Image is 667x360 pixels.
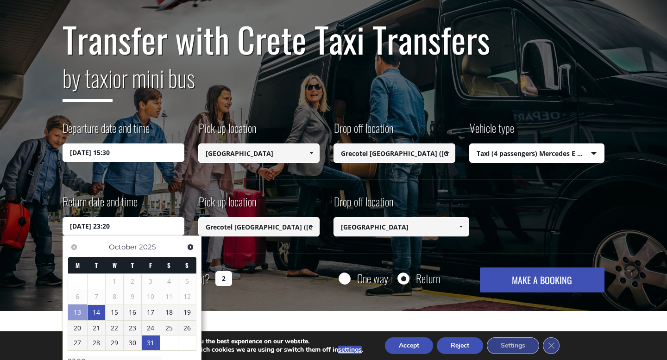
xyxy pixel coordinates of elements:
[63,193,138,217] label: Return date and time
[142,321,159,335] a: 24
[198,143,320,163] input: Select pickup location
[113,261,117,270] span: Wednesday
[63,120,150,143] label: Departure date and time
[357,273,388,284] label: One way
[178,274,196,289] span: 5
[333,143,455,163] input: Select drop-off location
[160,274,178,289] span: 4
[106,337,363,346] p: We are using cookies to give you the best experience on our website.
[106,346,363,354] p: You can find out more about which cookies we are using or switch them off in .
[142,335,159,350] a: 31
[124,289,141,304] span: 9
[333,193,393,217] label: Drop off location
[109,242,137,251] span: October
[304,143,319,163] a: Show All Items
[106,321,123,335] a: 22
[160,289,178,304] span: 11
[76,261,80,270] span: Monday
[106,305,123,320] a: 15
[124,335,141,350] a: 30
[63,59,604,109] h2: or mini bus
[487,337,539,354] button: Settings
[160,321,178,335] a: 25
[70,243,78,251] span: Previous
[142,305,159,320] a: 17
[106,335,123,350] a: 29
[453,217,468,236] a: Show All Items
[63,20,604,59] h1: Transfer with Crete Taxi Transfers
[124,274,141,289] span: 2
[480,267,604,292] button: MAKE A BOOKING
[198,217,320,236] input: Select pickup location
[68,304,87,320] a: 13
[139,242,156,251] span: 2025
[68,321,87,335] a: 20
[178,289,196,304] span: 12
[88,321,105,335] a: 21
[142,274,159,289] span: 3
[149,261,152,270] span: Friday
[63,60,113,102] span: by taxi
[68,289,87,304] span: 6
[543,337,560,354] button: Close GDPR Cookie Banner
[185,261,189,270] span: Sunday
[167,261,170,270] span: Saturday
[142,289,159,304] span: 10
[131,261,134,270] span: Thursday
[198,120,256,143] label: Pick up location
[178,305,196,320] a: 19
[160,305,178,320] a: 18
[439,143,454,163] a: Show All Items
[178,321,196,335] a: 26
[124,321,141,335] a: 23
[416,273,440,284] label: Return
[198,193,256,217] label: Pick up location
[106,289,123,304] span: 8
[469,120,514,143] label: Vehicle type
[304,217,319,236] a: Show All Items
[385,337,433,354] button: Accept
[338,346,362,354] button: settings
[95,261,98,270] span: Tuesday
[470,144,604,163] span: Taxi (4 passengers) Mercedes E Class
[187,243,194,251] span: Next
[88,335,105,350] a: 28
[106,274,123,289] span: 1
[68,241,80,253] a: Previous
[333,120,393,143] label: Drop off location
[333,217,469,236] input: Select drop-off location
[184,241,196,253] a: Next
[437,337,483,354] button: Reject
[88,289,105,304] span: 7
[88,305,105,320] a: 14
[124,305,141,320] a: 16
[68,335,87,350] a: 27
